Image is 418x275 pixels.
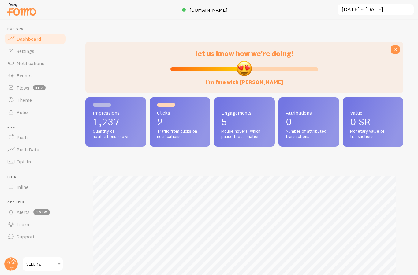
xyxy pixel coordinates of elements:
span: Engagements [221,110,267,115]
a: Inline [4,181,67,193]
p: 2 [157,117,203,127]
span: Impressions [93,110,139,115]
span: Alerts [17,209,30,215]
span: Opt-In [17,159,31,165]
span: Push Data [17,146,39,152]
a: Support [4,230,67,243]
span: 1 new [33,209,50,215]
img: fomo-relay-logo-orange.svg [6,2,37,17]
span: Events [17,72,32,79]
span: Rules [17,109,29,115]
span: Number of attributed transactions [286,129,332,139]
span: Attributions [286,110,332,115]
span: Settings [17,48,34,54]
span: Clicks [157,110,203,115]
a: SLEEKZ [22,257,63,271]
span: Traffic from clicks on notifications [157,129,203,139]
a: Notifications [4,57,67,69]
span: beta [33,85,46,90]
span: Monetary value of transactions [350,129,396,139]
span: Learn [17,221,29,227]
span: Theme [17,97,32,103]
span: Notifications [17,60,44,66]
img: emoji.png [236,60,252,77]
span: Mouse hovers, which pause the animation [221,129,267,139]
a: Rules [4,106,67,118]
span: Quantity of notifications shown [93,129,139,139]
span: Inline [7,175,67,179]
p: 5 [221,117,267,127]
span: Dashboard [17,36,41,42]
a: Learn [4,218,67,230]
a: Push Data [4,143,67,156]
span: Flows [17,85,29,91]
a: Flows beta [4,82,67,94]
span: let us know how we're doing! [195,49,293,58]
span: SLEEKZ [26,260,55,268]
a: Theme [4,94,67,106]
span: Get Help [7,200,67,204]
label: i'm fine with [PERSON_NAME] [206,73,283,86]
span: Pop-ups [7,27,67,31]
a: Events [4,69,67,82]
span: Push [17,134,28,140]
a: Opt-In [4,156,67,168]
a: Alerts 1 new [4,206,67,218]
span: Push [7,126,67,130]
span: 0 SR [350,116,370,128]
span: Inline [17,184,28,190]
a: Dashboard [4,33,67,45]
span: Value [350,110,396,115]
span: Support [17,233,35,240]
p: 1,237 [93,117,139,127]
p: 0 [286,117,332,127]
a: Settings [4,45,67,57]
a: Push [4,131,67,143]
